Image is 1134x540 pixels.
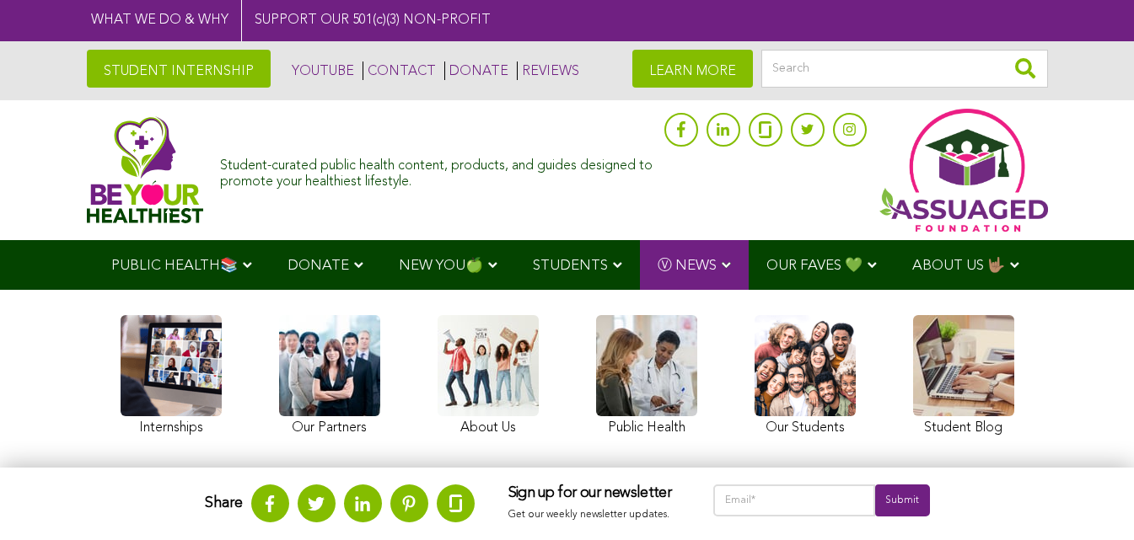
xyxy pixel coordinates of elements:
[533,259,608,273] span: STUDENTS
[399,259,483,273] span: NEW YOU🍏
[766,259,863,273] span: OUR FAVES 💚
[444,61,508,80] a: DONATE
[288,61,354,80] a: YOUTUBE
[508,484,680,503] h3: Sign up for our newsletter
[111,259,238,273] span: PUBLIC HEALTH📚
[220,150,655,190] div: Student-curated public health content, products, and guides designed to promote your healthiest l...
[363,61,436,80] a: CONTACT
[759,121,771,138] img: glassdoor
[1050,459,1134,540] iframe: Chat Widget
[205,495,243,511] strong: Share
[658,259,717,273] span: Ⓥ NEWS
[761,50,1048,88] input: Search
[517,61,579,80] a: REVIEWS
[713,484,876,516] input: Email*
[449,495,462,512] img: glassdoor.svg
[87,240,1048,290] div: Navigation Menu
[632,50,753,88] a: LEARN MORE
[879,109,1048,232] img: Assuaged App
[875,484,929,516] input: Submit
[508,506,680,525] p: Get our weekly newsletter updates.
[288,259,349,273] span: DONATE
[912,259,1005,273] span: ABOUT US 🤟🏽
[87,116,204,223] img: Assuaged
[87,50,271,88] a: STUDENT INTERNSHIP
